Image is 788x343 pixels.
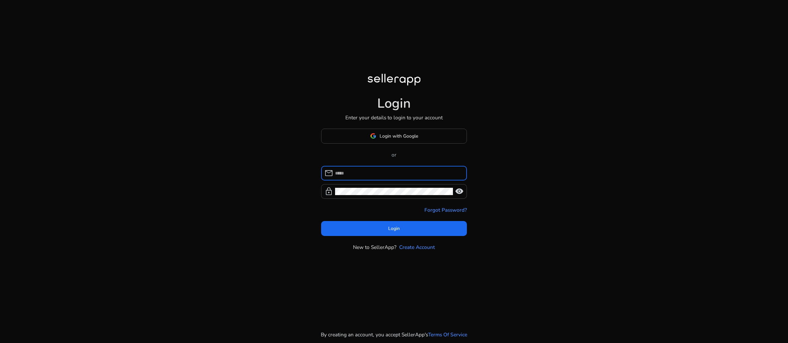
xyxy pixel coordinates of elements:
p: or [321,151,467,159]
button: Login with Google [321,129,467,144]
span: Login with Google [380,133,418,140]
span: lock [324,187,333,196]
span: mail [324,169,333,177]
h1: Login [377,96,411,112]
span: Login [388,225,400,232]
a: Create Account [399,243,435,251]
span: visibility [455,187,464,196]
p: Enter your details to login to your account [345,114,443,121]
button: Login [321,221,467,236]
p: New to SellerApp? [353,243,396,251]
a: Terms Of Service [428,331,467,338]
a: Forgot Password? [424,206,467,214]
img: google-logo.svg [370,133,376,139]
